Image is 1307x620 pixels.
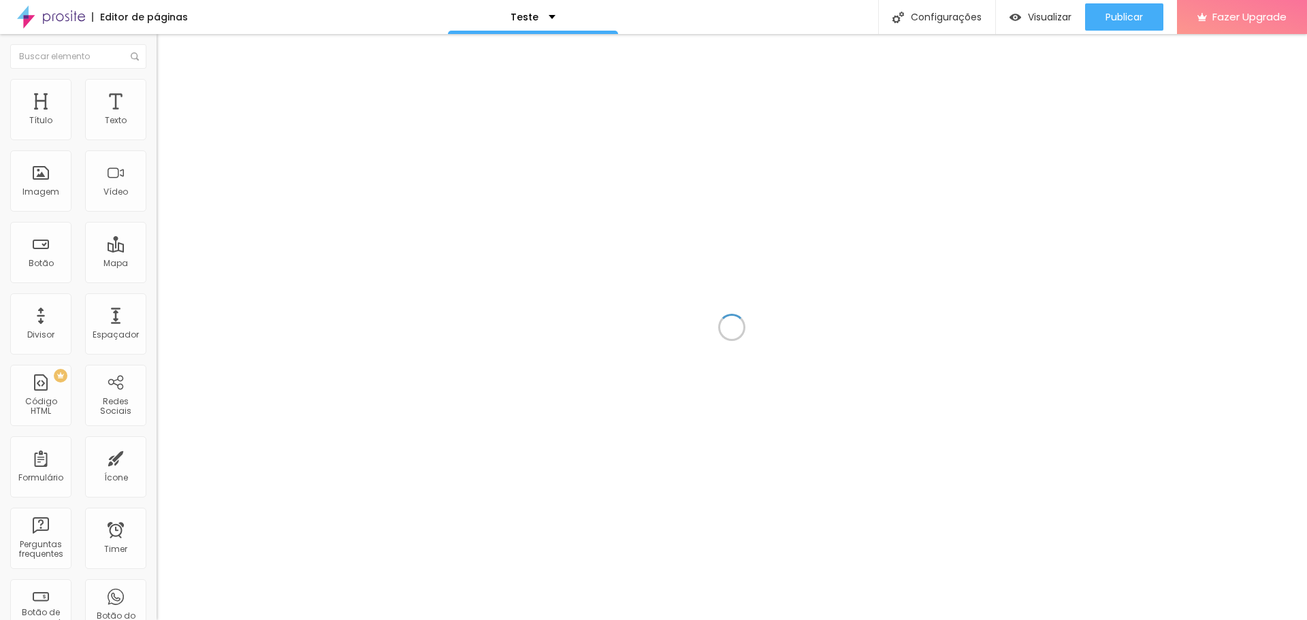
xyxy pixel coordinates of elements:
[92,12,188,22] div: Editor de páginas
[892,12,904,23] img: Icone
[10,44,146,69] input: Buscar elemento
[1085,3,1163,31] button: Publicar
[27,330,54,340] div: Divisor
[22,187,59,197] div: Imagem
[14,540,67,559] div: Perguntas frequentes
[103,187,128,197] div: Vídeo
[1028,12,1071,22] span: Visualizar
[88,397,142,417] div: Redes Sociais
[29,116,52,125] div: Título
[104,544,127,554] div: Timer
[93,330,139,340] div: Espaçador
[104,473,128,483] div: Ícone
[131,52,139,61] img: Icone
[1010,12,1021,23] img: view-1.svg
[29,259,54,268] div: Botão
[18,473,63,483] div: Formulário
[996,3,1085,31] button: Visualizar
[1212,11,1287,22] span: Fazer Upgrade
[14,397,67,417] div: Código HTML
[105,116,127,125] div: Texto
[1106,12,1143,22] span: Publicar
[511,12,538,22] p: Teste
[103,259,128,268] div: Mapa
